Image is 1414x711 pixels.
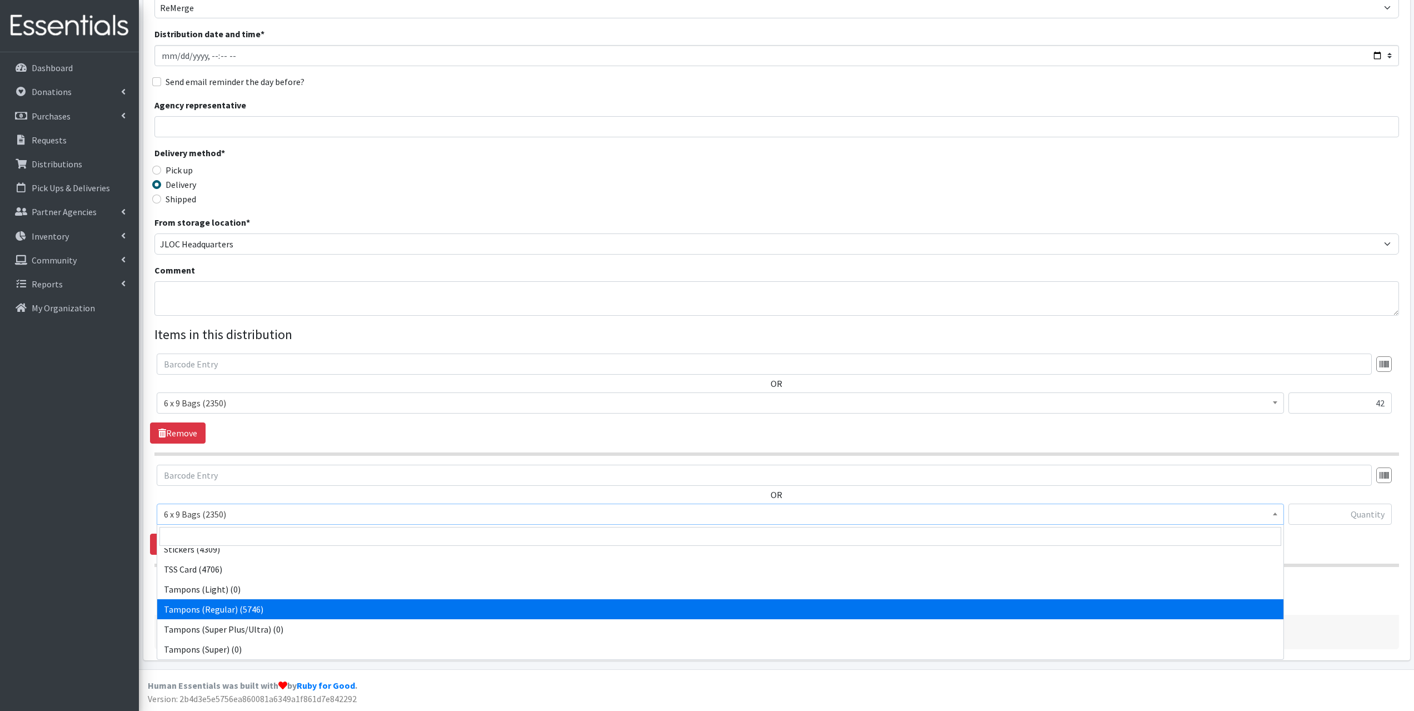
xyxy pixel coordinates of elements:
[1288,392,1392,414] input: Quantity
[154,146,466,163] legend: Delivery method
[164,506,1277,522] span: 6 x 9 Bags (2350)
[157,354,1372,375] input: Barcode Entry
[166,178,196,191] label: Delivery
[771,377,782,390] label: OR
[157,392,1284,414] span: 6 x 9 Bags (2350)
[157,619,1283,639] li: Tampons (Super Plus/Ultra) (0)
[32,111,71,122] p: Purchases
[4,105,134,127] a: Purchases
[154,98,246,112] label: Agency representative
[4,153,134,175] a: Distributions
[157,465,1372,486] input: Barcode Entry
[166,75,304,88] label: Send email reminder the day before?
[166,163,193,177] label: Pick up
[32,279,63,290] p: Reports
[164,395,1277,411] span: 6 x 9 Bags (2350)
[154,27,264,41] label: Distribution date and time
[4,297,134,319] a: My Organization
[157,599,1283,619] li: Tampons (Regular) (5746)
[4,57,134,79] a: Dashboard
[32,182,110,193] p: Pick Ups & Deliveries
[771,488,782,501] label: OR
[1288,504,1392,525] input: Quantity
[154,263,195,277] label: Comment
[32,231,69,242] p: Inventory
[4,7,134,44] img: HumanEssentials
[150,534,206,555] a: Remove
[246,217,250,228] abbr: required
[32,62,73,73] p: Dashboard
[4,129,134,151] a: Requests
[157,559,1283,579] li: TSS Card (4706)
[166,192,196,206] label: Shipped
[4,225,134,247] a: Inventory
[157,579,1283,599] li: Tampons (Light) (0)
[148,693,357,704] span: Version: 2b4d3e5e5756ea860081a6349a1f861d7e842292
[261,28,264,39] abbr: required
[32,302,95,314] p: My Organization
[221,147,225,158] abbr: required
[157,504,1284,525] span: 6 x 9 Bags (2350)
[4,177,134,199] a: Pick Ups & Deliveries
[297,680,355,691] a: Ruby for Good
[148,680,357,691] strong: Human Essentials was built with by .
[4,201,134,223] a: Partner Agencies
[154,325,1399,345] legend: Items in this distribution
[32,255,77,266] p: Community
[32,86,72,97] p: Donations
[4,273,134,295] a: Reports
[32,206,97,217] p: Partner Agencies
[32,135,67,146] p: Requests
[32,158,82,170] p: Distributions
[154,216,250,229] label: From storage location
[157,539,1283,559] li: Stickers (4309)
[4,81,134,103] a: Donations
[150,422,206,444] a: Remove
[157,639,1283,659] li: Tampons (Super) (0)
[4,249,134,271] a: Community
